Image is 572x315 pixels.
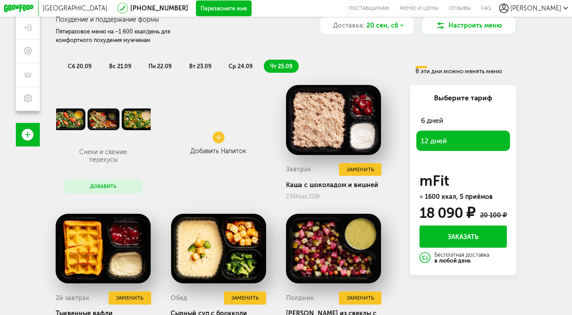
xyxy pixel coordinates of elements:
[419,193,493,201] span: ≈ 1600 ккал, 5 приёмов
[72,148,135,164] p: Снеки и свежие перекусы
[319,193,321,200] span: г
[270,63,292,70] span: чт 25.09
[56,16,266,24] h3: Похудение и поддержание формы
[421,115,505,127] span: 6 дней
[434,252,489,263] div: Бесплатная доставка
[339,291,381,305] button: Заменить
[64,179,143,193] button: Добавить
[109,63,131,70] span: вс 21.09
[224,291,266,305] button: Заменить
[286,214,381,283] img: big_9IN0pC1GRm2eaXaw.png
[286,85,381,155] img: big_juLRf23pOLLZG8v9.png
[286,181,381,189] div: Каша с шоколадом и вишней
[339,163,381,176] button: Заменить
[148,63,172,70] span: пн 22.09
[367,21,398,30] span: 20 сен, сб
[189,63,211,70] span: вт 23.09
[286,165,311,173] h3: Завтрак
[56,28,186,44] div: Пятиразовое меню на ~1 600 ккал/день для комфортного похудения мужчинам
[419,174,507,187] h3: mFit
[43,5,107,12] span: [GEOGRAPHIC_DATA]
[333,21,365,30] span: Доставка:
[416,93,510,103] div: Выберите тариф
[286,193,381,200] div: 236 208
[421,16,516,35] button: Настроить меню
[434,257,471,264] strong: в любой день
[229,63,253,70] span: ср 24.09
[419,226,507,248] button: Заказать
[171,214,266,283] img: big_y0GDxxyyojMTwVi6.png
[171,85,266,202] a: Добавить Напиток
[419,207,475,219] div: 18 090 ₽
[196,0,252,16] button: Перезвоните мне
[191,147,246,155] div: Добавить Напиток
[510,5,561,12] span: [PERSON_NAME]
[286,294,314,302] h3: Полдник
[68,63,91,70] span: сб 20.09
[56,294,90,302] h3: 2й завтрак
[421,136,505,147] span: 12 дней
[296,193,309,200] span: Ккал,
[415,66,514,74] div: В эти дни можно менять меню
[56,214,151,283] img: big_ZdVkucRWfTGvM8ef.png
[480,212,507,219] div: 20 100 ₽
[171,294,187,302] h3: Обед
[130,5,188,12] a: [PHONE_NUMBER]
[109,291,151,305] button: Заменить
